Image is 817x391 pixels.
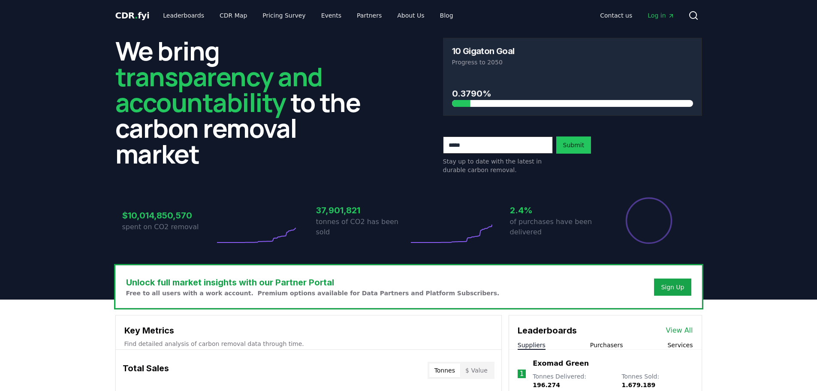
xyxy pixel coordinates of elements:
h3: 2.4% [510,204,603,217]
button: Purchasers [590,341,623,349]
p: of purchases have been delivered [510,217,603,237]
button: Submit [556,136,591,154]
button: Tonnes [429,364,460,377]
a: View All [666,325,693,336]
p: Progress to 2050 [452,58,693,67]
a: CDR.fyi [115,9,150,21]
span: transparency and accountability [115,59,323,120]
h3: Leaderboards [518,324,577,337]
h3: Total Sales [123,362,169,379]
p: Tonnes Delivered : [533,372,613,389]
h3: 0.3790% [452,87,693,100]
p: 1 [519,369,524,379]
h3: 37,901,821 [316,204,409,217]
h3: $10,014,850,570 [122,209,215,222]
button: Suppliers [518,341,546,349]
span: . [135,10,138,21]
a: Pricing Survey [256,8,312,23]
button: Services [667,341,693,349]
h3: Unlock full market insights with our Partner Portal [126,276,500,289]
nav: Main [156,8,460,23]
span: 196.274 [533,382,560,388]
p: Tonnes Sold : [621,372,693,389]
p: Find detailed analysis of carbon removal data through time. [124,339,493,348]
nav: Main [593,8,681,23]
span: Log in [648,11,674,20]
a: Log in [641,8,681,23]
a: Partners [350,8,389,23]
a: Blog [433,8,460,23]
p: Free to all users with a work account. Premium options available for Data Partners and Platform S... [126,289,500,297]
button: Sign Up [654,279,691,296]
div: Percentage of sales delivered [625,197,673,245]
a: Exomad Green [533,358,589,369]
a: CDR Map [213,8,254,23]
a: Events [314,8,348,23]
a: Leaderboards [156,8,211,23]
p: spent on CO2 removal [122,222,215,232]
p: Stay up to date with the latest in durable carbon removal. [443,157,553,174]
button: $ Value [460,364,493,377]
span: CDR fyi [115,10,150,21]
h3: 10 Gigaton Goal [452,47,515,55]
h2: We bring to the carbon removal market [115,38,374,167]
a: About Us [390,8,431,23]
p: tonnes of CO2 has been sold [316,217,409,237]
a: Contact us [593,8,639,23]
span: 1.679.189 [621,382,655,388]
h3: Key Metrics [124,324,493,337]
a: Sign Up [661,283,684,291]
